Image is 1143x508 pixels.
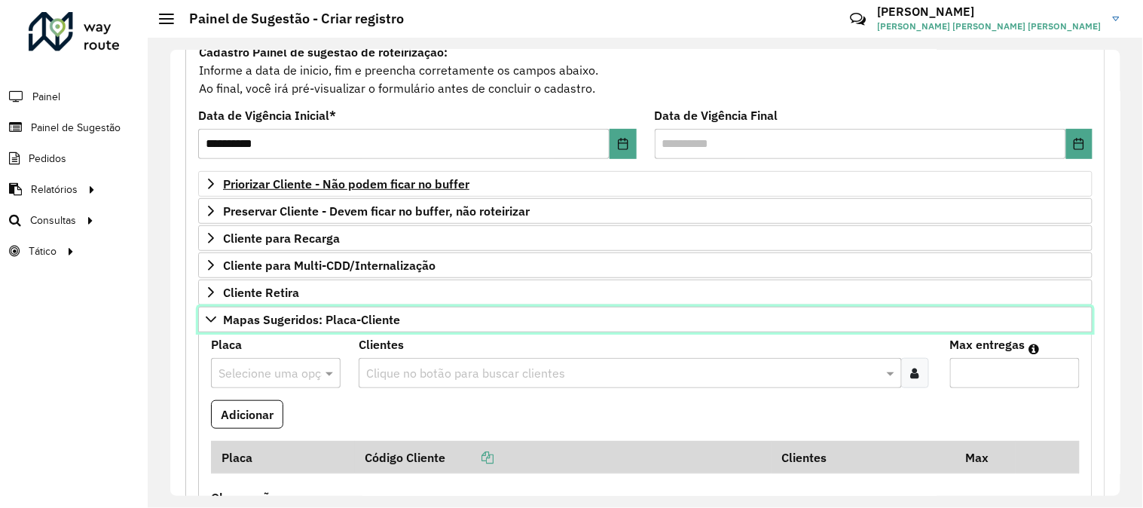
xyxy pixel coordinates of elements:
[772,441,955,473] th: Clientes
[198,171,1093,197] a: Priorizar Cliente - Não podem ficar no buffer
[223,178,469,190] span: Priorizar Cliente - Não podem ficar no buffer
[878,20,1102,33] span: [PERSON_NAME] [PERSON_NAME] [PERSON_NAME]
[355,441,772,473] th: Código Cliente
[31,182,78,197] span: Relatórios
[359,335,404,353] label: Clientes
[198,307,1093,332] a: Mapas Sugeridos: Placa-Cliente
[174,11,404,27] h2: Painel de Sugestão - Criar registro
[211,335,242,353] label: Placa
[955,441,1016,473] th: Max
[445,450,494,465] a: Copiar
[211,441,355,473] th: Placa
[29,243,57,259] span: Tático
[878,5,1102,19] h3: [PERSON_NAME]
[29,151,66,167] span: Pedidos
[198,225,1093,251] a: Cliente para Recarga
[211,488,283,506] label: Observações
[32,89,60,105] span: Painel
[199,44,448,60] strong: Cadastro Painel de sugestão de roteirização:
[1029,343,1040,355] em: Máximo de clientes que serão colocados na mesma rota com os clientes informados
[198,280,1093,305] a: Cliente Retira
[610,129,636,159] button: Choose Date
[30,213,76,228] span: Consultas
[655,106,778,124] label: Data de Vigência Final
[223,286,299,298] span: Cliente Retira
[842,3,874,35] a: Contato Rápido
[198,106,336,124] label: Data de Vigência Inicial
[223,205,530,217] span: Preservar Cliente - Devem ficar no buffer, não roteirizar
[950,335,1025,353] label: Max entregas
[211,400,283,429] button: Adicionar
[198,252,1093,278] a: Cliente para Multi-CDD/Internalização
[31,120,121,136] span: Painel de Sugestão
[198,198,1093,224] a: Preservar Cliente - Devem ficar no buffer, não roteirizar
[223,314,400,326] span: Mapas Sugeridos: Placa-Cliente
[198,42,1093,98] div: Informe a data de inicio, fim e preencha corretamente os campos abaixo. Ao final, você irá pré-vi...
[1066,129,1093,159] button: Choose Date
[223,232,340,244] span: Cliente para Recarga
[223,259,436,271] span: Cliente para Multi-CDD/Internalização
